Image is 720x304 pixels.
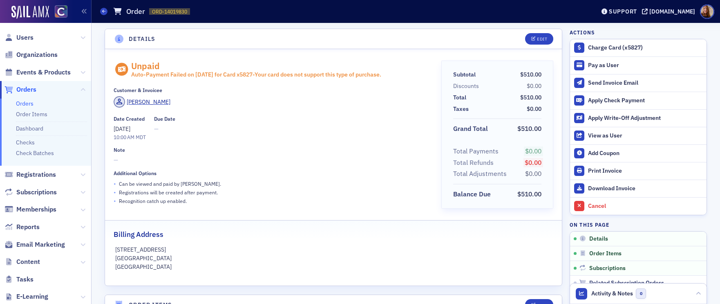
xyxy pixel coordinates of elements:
h4: Actions [570,29,595,36]
div: Date Created [114,116,145,122]
button: Apply Write-Off Adjustment [570,109,707,127]
div: Apply Write-Off Adjustment [588,115,702,122]
a: Subscriptions [4,188,57,197]
a: Registrations [4,170,56,179]
time: 10:00 AM [114,134,134,140]
a: Print Invoice [570,162,707,180]
span: Subscriptions [589,265,626,272]
span: — [154,125,175,133]
div: Total [453,93,466,102]
span: • [114,188,116,197]
a: Memberships [4,205,56,214]
span: $510.00 [520,71,541,78]
div: Apply Check Payment [588,97,702,104]
div: Balance Due [453,189,491,199]
span: E-Learning [16,292,48,301]
div: Taxes [453,105,469,113]
div: Subtotal [453,70,476,79]
span: Total Refunds [453,158,496,168]
span: Content [16,257,40,266]
div: Send Invoice Email [588,79,702,87]
h4: Details [129,35,156,43]
p: Can be viewed and paid by [PERSON_NAME] . [119,180,221,187]
span: Registrations [16,170,56,179]
button: Apply Check Payment [570,92,707,109]
button: Send Invoice Email [570,74,707,92]
span: Profile [700,5,714,19]
div: Total Refunds [453,158,494,168]
button: Pay as User [570,56,707,74]
span: Taxes [453,105,472,113]
img: SailAMX [11,6,49,19]
span: Details [589,235,608,243]
span: Organizations [16,50,58,59]
span: Events & Products [16,68,71,77]
span: 0 [636,288,646,299]
span: $510.00 [517,124,541,133]
div: Discounts [453,82,479,90]
a: Content [4,257,40,266]
a: Order Items [16,110,47,118]
img: SailAMX [55,5,67,18]
span: Total Payments [453,146,501,156]
h2: Billing Address [114,229,163,240]
span: Subtotal [453,70,479,79]
span: • [114,180,116,188]
a: Reports [4,223,40,232]
span: • [114,197,116,205]
span: $510.00 [517,190,541,198]
div: Customer & Invoicee [114,87,162,93]
button: Charge Card (x5827) [570,39,707,56]
div: Additional Options [114,170,157,176]
p: [STREET_ADDRESS] [115,245,552,254]
span: $0.00 [525,147,541,155]
a: Email Marketing [4,240,65,249]
div: Auto- Payment Failed on [DATE] for Card x 5827 - Your card does not support this type of purchase. [131,71,381,79]
span: $0.00 [525,158,541,167]
span: $0.00 [527,82,541,90]
div: Download Invoice [588,185,702,192]
a: Tasks [4,275,34,284]
span: Balance Due [453,189,494,199]
span: Tasks [16,275,34,284]
a: Orders [4,85,36,94]
div: Edit [537,37,547,41]
h4: On this page [570,221,707,228]
a: Dashboard [16,125,43,132]
div: Pay as User [588,62,702,69]
a: [PERSON_NAME] [114,96,170,108]
span: — [114,156,429,164]
span: Users [16,33,34,42]
button: Add Coupon [570,144,707,162]
span: $0.00 [527,105,541,113]
div: View as User [588,132,702,140]
a: Checks [16,139,35,146]
button: Edit [525,33,553,45]
a: Organizations [4,50,58,59]
a: Download Invoice [570,180,707,197]
span: MDT [134,134,146,140]
span: Reports [16,223,40,232]
a: View Homepage [49,5,67,19]
button: Cancel [570,197,707,215]
span: Total Adjustments [453,169,510,179]
span: Total [453,93,469,102]
div: Charge Card (x5827) [588,44,702,52]
a: Orders [16,100,34,107]
div: Add Coupon [588,150,702,157]
a: E-Learning [4,292,48,301]
p: [GEOGRAPHIC_DATA] [115,254,552,263]
div: [PERSON_NAME] [127,98,170,106]
span: ORD-14019830 [152,8,187,15]
p: Recognition catch up enabled. [119,197,187,205]
button: View as User [570,127,707,144]
p: Registrations will be created after payment. [119,189,218,196]
span: Memberships [16,205,56,214]
span: [DATE] [114,125,130,133]
span: Email Marketing [16,240,65,249]
span: Orders [16,85,36,94]
span: Activity & Notes [591,289,633,298]
div: Support [609,8,637,15]
div: Print Invoice [588,167,702,175]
